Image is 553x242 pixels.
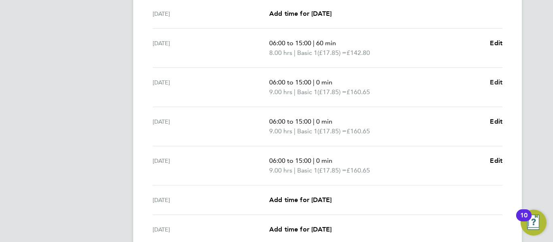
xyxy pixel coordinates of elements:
span: Add time for [DATE] [269,225,332,233]
span: 0 min [316,118,332,125]
span: (£17.85) = [317,49,347,57]
div: 10 [520,215,527,226]
span: 06:00 to 15:00 [269,39,311,47]
span: Edit [490,39,502,47]
span: | [294,166,296,174]
span: Basic 1 [297,48,317,58]
span: | [313,157,315,164]
span: Add time for [DATE] [269,196,332,204]
span: Edit [490,118,502,125]
div: [DATE] [153,117,269,136]
span: (£17.85) = [317,88,347,96]
span: 60 min [316,39,336,47]
a: Edit [490,117,502,126]
span: 0 min [316,78,332,86]
div: [DATE] [153,78,269,97]
div: [DATE] [153,9,269,19]
span: 9.00 hrs [269,127,292,135]
a: Edit [490,38,502,48]
span: Add time for [DATE] [269,10,332,17]
span: (£17.85) = [317,166,347,174]
a: Edit [490,156,502,166]
span: (£17.85) = [317,127,347,135]
span: £142.80 [347,49,370,57]
div: [DATE] [153,195,269,205]
a: Edit [490,78,502,87]
button: Open Resource Center, 10 new notifications [521,210,547,236]
span: Edit [490,157,502,164]
div: [DATE] [153,225,269,234]
span: 06:00 to 15:00 [269,157,311,164]
span: 9.00 hrs [269,166,292,174]
a: Add time for [DATE] [269,225,332,234]
div: [DATE] [153,156,269,175]
span: | [294,49,296,57]
span: 06:00 to 15:00 [269,118,311,125]
span: | [313,78,315,86]
span: | [294,88,296,96]
span: 9.00 hrs [269,88,292,96]
span: Basic 1 [297,87,317,97]
span: Edit [490,78,502,86]
span: Basic 1 [297,166,317,175]
div: [DATE] [153,38,269,58]
span: £160.65 [347,166,370,174]
span: | [294,127,296,135]
span: 0 min [316,157,332,164]
a: Add time for [DATE] [269,9,332,19]
span: | [313,118,315,125]
span: 06:00 to 15:00 [269,78,311,86]
span: £160.65 [347,127,370,135]
span: | [313,39,315,47]
span: 8.00 hrs [269,49,292,57]
span: Basic 1 [297,126,317,136]
a: Add time for [DATE] [269,195,332,205]
span: £160.65 [347,88,370,96]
